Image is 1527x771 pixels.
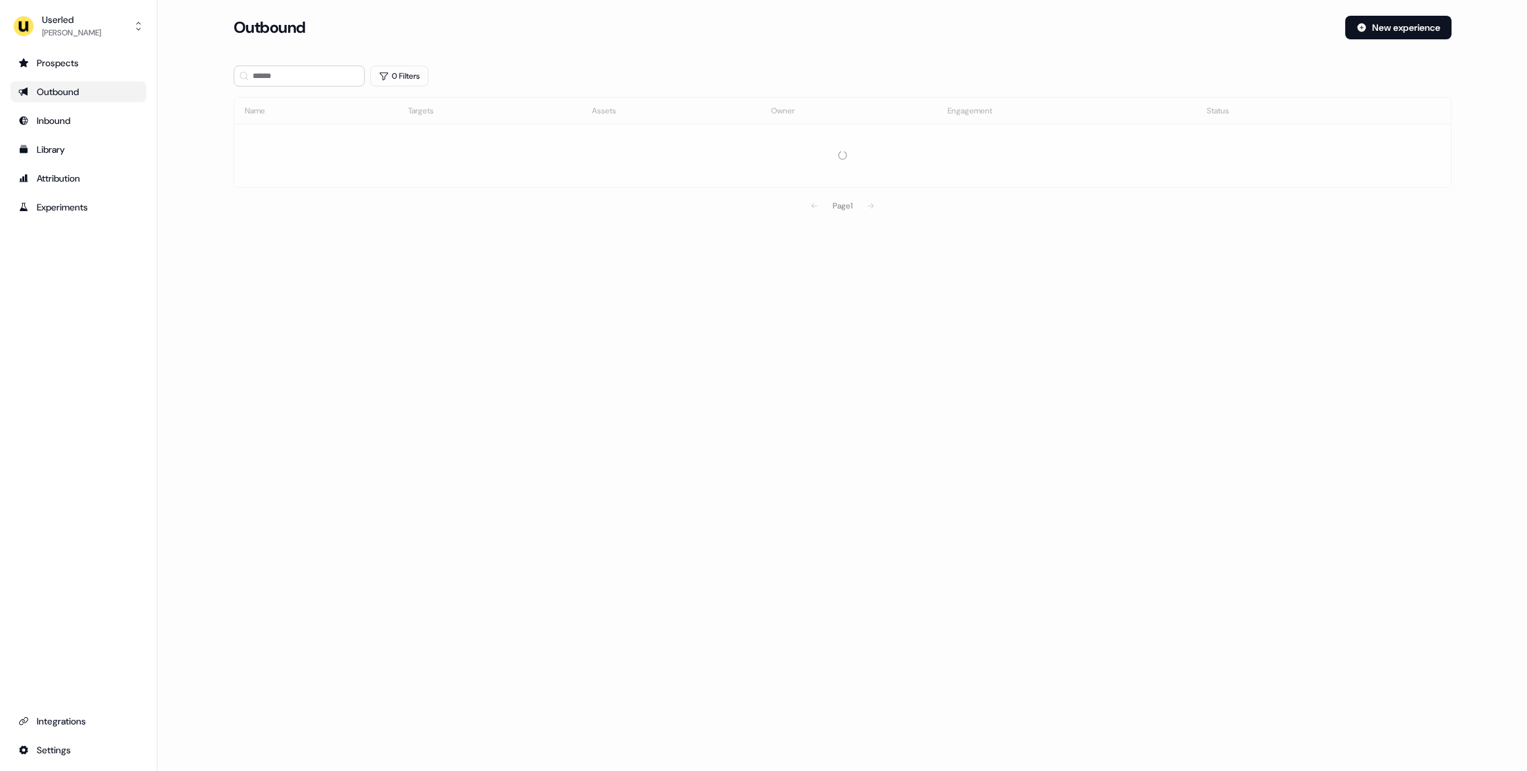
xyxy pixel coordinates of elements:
[18,201,138,214] div: Experiments
[10,52,146,73] a: Go to prospects
[18,143,138,156] div: Library
[10,10,146,42] button: Userled[PERSON_NAME]
[18,85,138,98] div: Outbound
[18,56,138,69] div: Prospects
[18,172,138,185] div: Attribution
[42,13,101,26] div: Userled
[18,743,138,757] div: Settings
[10,81,146,102] a: Go to outbound experience
[1345,16,1452,39] button: New experience
[10,139,146,160] a: Go to templates
[10,197,146,218] a: Go to experiments
[10,740,146,761] a: Go to integrations
[10,711,146,732] a: Go to integrations
[10,110,146,131] a: Go to Inbound
[18,114,138,127] div: Inbound
[18,715,138,728] div: Integrations
[234,18,306,37] h3: Outbound
[370,66,429,87] button: 0 Filters
[10,168,146,189] a: Go to attribution
[42,26,101,39] div: [PERSON_NAME]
